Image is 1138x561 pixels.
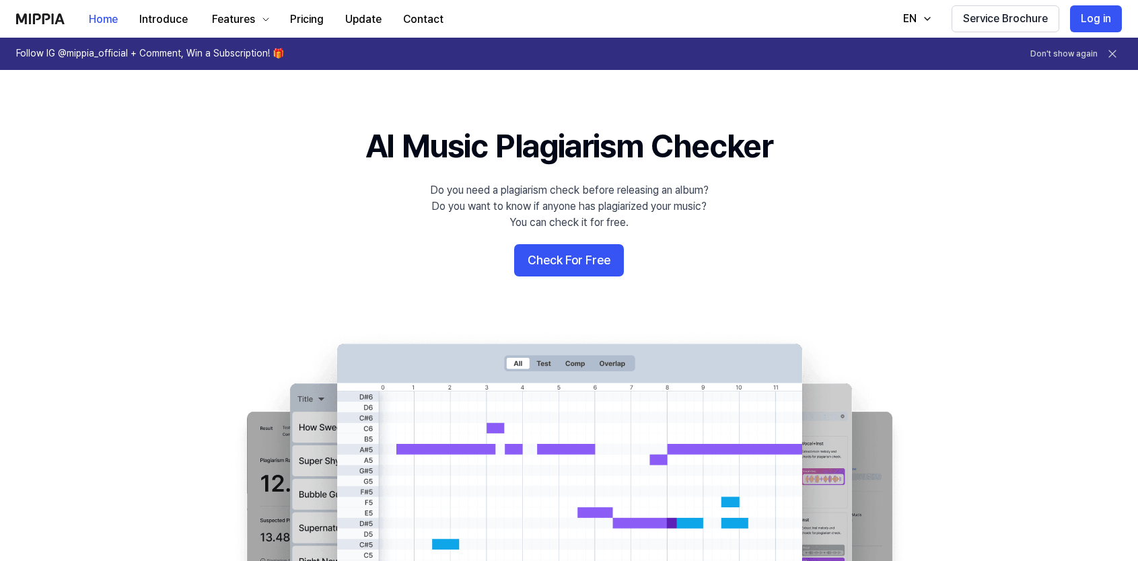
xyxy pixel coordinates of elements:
[334,6,392,33] button: Update
[16,13,65,24] img: logo
[1070,5,1122,32] button: Log in
[78,6,129,33] button: Home
[16,47,284,61] h1: Follow IG @mippia_official + Comment, Win a Subscription! 🎁
[1030,48,1098,60] button: Don't show again
[279,6,334,33] button: Pricing
[365,124,773,169] h1: AI Music Plagiarism Checker
[199,6,279,33] button: Features
[900,11,919,27] div: EN
[952,5,1059,32] button: Service Brochure
[514,244,624,276] button: Check For Free
[78,1,129,38] a: Home
[209,11,258,28] div: Features
[129,6,199,33] button: Introduce
[334,1,392,38] a: Update
[430,182,709,231] div: Do you need a plagiarism check before releasing an album? Do you want to know if anyone has plagi...
[392,6,454,33] button: Contact
[890,5,941,32] button: EN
